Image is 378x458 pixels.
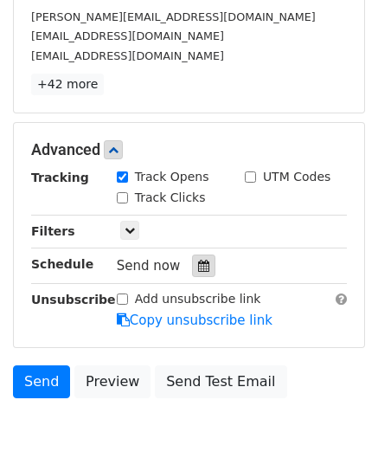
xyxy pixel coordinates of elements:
small: [EMAIL_ADDRESS][DOMAIN_NAME] [31,49,224,62]
strong: Schedule [31,257,93,271]
strong: Filters [31,224,75,238]
small: [PERSON_NAME][EMAIL_ADDRESS][DOMAIN_NAME] [31,10,316,23]
small: [EMAIL_ADDRESS][DOMAIN_NAME] [31,29,224,42]
a: +42 more [31,74,104,95]
span: Send now [117,258,181,274]
iframe: Chat Widget [292,375,378,458]
h5: Advanced [31,140,347,159]
strong: Tracking [31,171,89,184]
a: Send Test Email [155,365,286,398]
label: UTM Codes [263,168,330,186]
label: Add unsubscribe link [135,290,261,308]
a: Preview [74,365,151,398]
label: Track Opens [135,168,209,186]
a: Copy unsubscribe link [117,313,272,328]
a: Send [13,365,70,398]
label: Track Clicks [135,189,206,207]
strong: Unsubscribe [31,293,116,306]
